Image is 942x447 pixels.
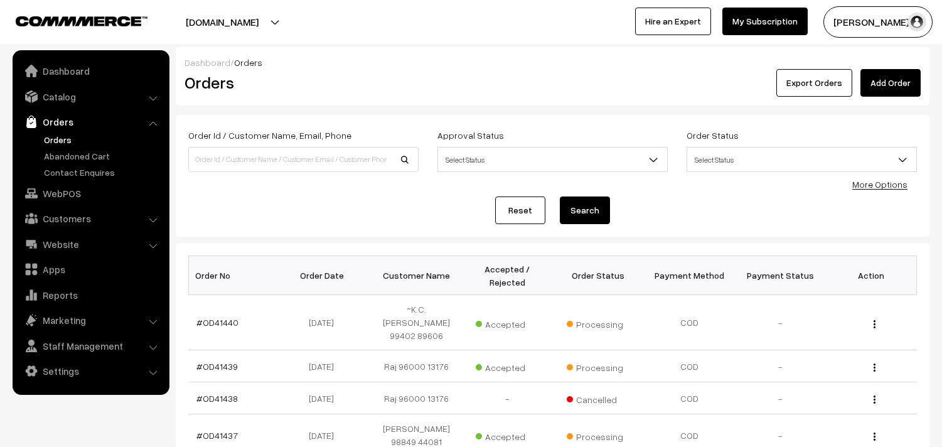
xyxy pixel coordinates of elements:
th: Payment Method [644,256,735,295]
a: WebPOS [16,182,165,205]
a: Customers [16,207,165,230]
a: Add Order [860,69,921,97]
th: Order Status [553,256,644,295]
td: ~K.C.[PERSON_NAME] 99402 89606 [371,295,462,350]
button: Search [560,197,610,224]
a: Orders [16,110,165,133]
a: Apps [16,258,165,281]
span: Orders [234,57,262,68]
th: Action [826,256,917,295]
h2: Orders [185,73,417,92]
a: #OD41437 [196,430,238,441]
td: [DATE] [280,382,371,414]
span: Processing [567,358,629,374]
span: Select Status [438,149,667,171]
span: Select Status [687,147,917,172]
img: Menu [874,364,875,372]
img: Menu [874,433,875,441]
img: Menu [874,320,875,328]
a: Catalog [16,85,165,108]
a: Settings [16,360,165,382]
th: Accepted / Rejected [462,256,553,295]
td: - [735,350,826,382]
th: Order Date [280,256,371,295]
a: More Options [852,179,907,190]
td: COD [644,382,735,414]
td: COD [644,295,735,350]
a: Dashboard [16,60,165,82]
a: Abandoned Cart [41,149,165,163]
a: Dashboard [185,57,230,68]
span: Cancelled [567,390,629,406]
button: [DOMAIN_NAME] [142,6,302,38]
input: Order Id / Customer Name / Customer Email / Customer Phone [188,147,419,172]
td: - [462,382,553,414]
td: Raj 96000 13176 [371,382,462,414]
td: - [735,382,826,414]
a: Website [16,233,165,256]
label: Approval Status [437,129,504,142]
span: Accepted [476,358,538,374]
span: Processing [567,427,629,443]
button: [PERSON_NAME] s… [823,6,933,38]
td: Raj 96000 13176 [371,350,462,382]
label: Order Id / Customer Name, Email, Phone [188,129,351,142]
a: Marketing [16,309,165,331]
a: COMMMERCE [16,13,126,28]
td: - [735,295,826,350]
th: Order No [189,256,280,295]
span: Accepted [476,315,538,331]
button: Export Orders [776,69,852,97]
a: Reset [495,197,545,224]
a: #OD41440 [196,317,238,328]
span: Processing [567,315,629,331]
a: Staff Management [16,335,165,357]
span: Select Status [687,149,916,171]
span: Accepted [476,427,538,443]
a: My Subscription [722,8,808,35]
a: #OD41438 [196,393,238,404]
td: [DATE] [280,295,371,350]
a: Reports [16,284,165,306]
label: Order Status [687,129,739,142]
td: [DATE] [280,350,371,382]
img: COMMMERCE [16,16,147,26]
a: Hire an Expert [635,8,711,35]
a: #OD41439 [196,361,238,372]
td: COD [644,350,735,382]
th: Payment Status [735,256,826,295]
img: user [907,13,926,31]
img: Menu [874,396,875,404]
th: Customer Name [371,256,462,295]
a: Contact Enquires [41,166,165,179]
a: Orders [41,133,165,146]
div: / [185,56,921,69]
span: Select Status [437,147,668,172]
